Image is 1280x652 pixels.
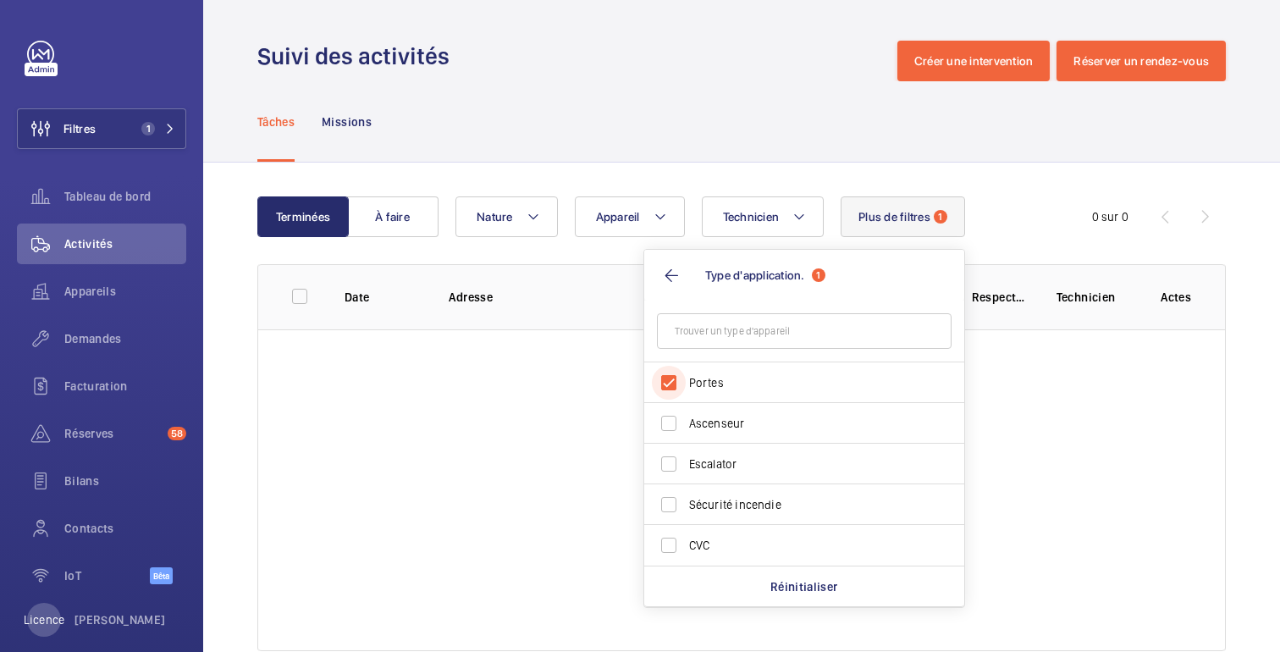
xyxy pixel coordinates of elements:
font: Demandes [64,332,122,345]
button: Réserver un rendez-vous [1057,41,1226,81]
font: 1 [938,211,942,223]
font: Suivi des activités [257,41,450,70]
font: Activités [64,237,113,251]
font: Sécurité incendie [689,498,781,511]
font: Technicien [1057,290,1116,304]
font: Escalator [689,457,737,471]
font: Actes [1161,290,1191,304]
button: Filtres1 [17,108,186,149]
font: Contacts [64,522,114,535]
font: 58 [171,428,183,439]
font: Réserves [64,427,114,440]
font: Type d'application. [705,268,805,282]
font: CVC [689,539,710,552]
font: Tâches [257,115,295,129]
font: Facturation [64,379,128,393]
button: À faire [347,196,439,237]
font: Nature [477,210,513,224]
font: Ascenseur [689,417,745,430]
font: Bilans [64,474,99,488]
font: À faire [375,210,410,224]
button: Appareil [575,196,685,237]
font: 1 [146,123,151,135]
font: Créer une intervention [914,54,1034,68]
font: Appareil [596,210,640,224]
font: Réinitialiser [770,580,838,594]
font: [PERSON_NAME] [74,613,166,627]
font: 0 sur 0 [1092,210,1128,224]
font: Missions [322,115,372,129]
font: Technicien [723,210,780,224]
button: Nature [455,196,558,237]
button: Plus de filtres1 [841,196,965,237]
font: Adresse [449,290,492,304]
button: Technicien [702,196,825,237]
font: Appareils [64,285,116,298]
font: IoT [64,569,81,583]
input: Trouver un type d'appareil [657,313,952,349]
font: 1 [816,269,820,281]
font: Licence [24,613,64,627]
button: Type d'application.1 [644,250,964,301]
font: Date [345,290,369,304]
font: Respecter le délai [972,290,1069,304]
font: Filtres [63,122,96,135]
button: Créer une intervention [897,41,1051,81]
font: Terminées [276,210,330,224]
font: Tableau de bord [64,190,151,203]
font: Réserver un rendez-vous [1073,54,1209,68]
font: Bêta [153,571,169,581]
font: Plus de filtres [858,210,930,224]
button: Terminées [257,196,349,237]
font: Portes [689,376,724,390]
